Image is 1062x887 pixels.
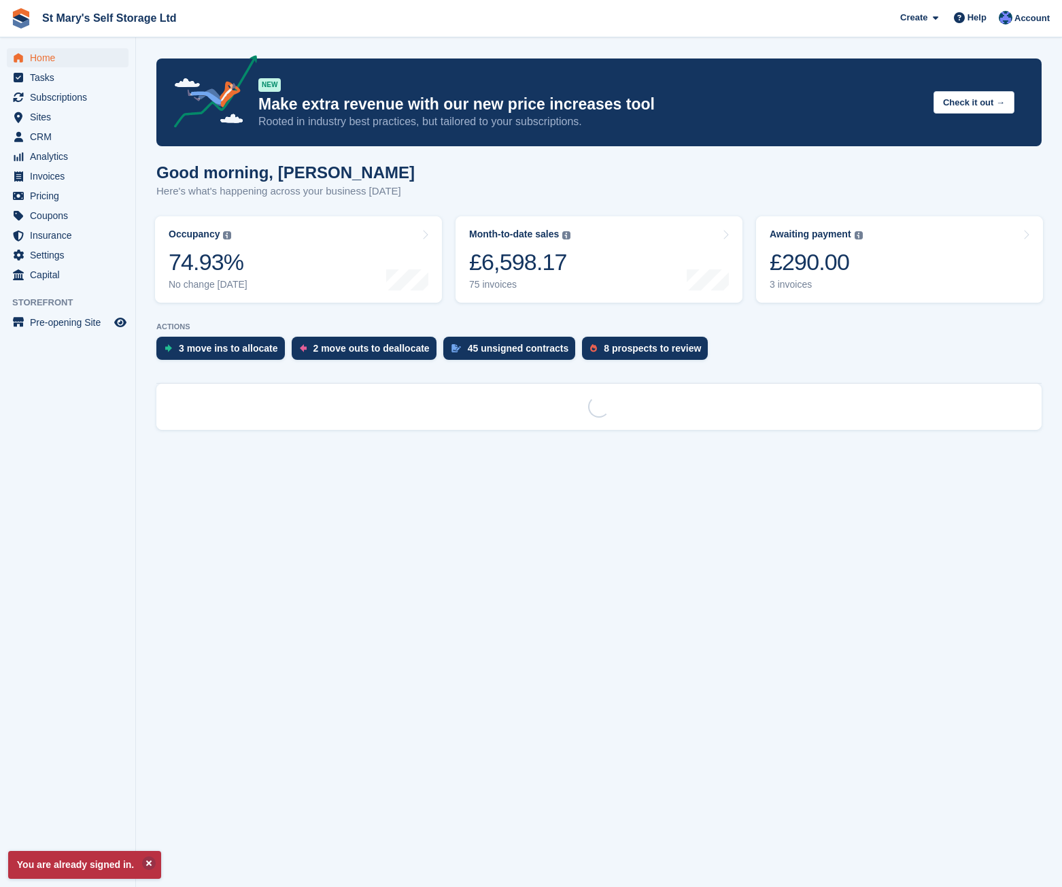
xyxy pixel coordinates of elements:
[30,313,112,332] span: Pre-opening Site
[258,114,923,129] p: Rooted in industry best practices, but tailored to your subscriptions.
[165,344,172,352] img: move_ins_to_allocate_icon-fdf77a2bb77ea45bf5b3d319d69a93e2d87916cf1d5bf7949dd705db3b84f3ca.svg
[300,344,307,352] img: move_outs_to_deallocate_icon-f764333ba52eb49d3ac5e1228854f67142a1ed5810a6f6cc68b1a99e826820c5.svg
[582,337,715,367] a: 8 prospects to review
[7,246,129,265] a: menu
[451,344,461,352] img: contract_signature_icon-13c848040528278c33f63329250d36e43548de30e8caae1d1a13099fd9432cc5.svg
[456,216,742,303] a: Month-to-date sales £6,598.17 75 invoices
[156,337,292,367] a: 3 move ins to allocate
[590,344,597,352] img: prospect-51fa495bee0391a8d652442698ab0144808aea92771e9ea1ae160a38d050c398.svg
[469,229,559,240] div: Month-to-date sales
[469,248,570,276] div: £6,598.17
[292,337,443,367] a: 2 move outs to deallocate
[967,11,987,24] span: Help
[30,246,112,265] span: Settings
[7,107,129,127] a: menu
[258,78,281,92] div: NEW
[223,231,231,239] img: icon-info-grey-7440780725fd019a000dd9b08b2336e03edf1995a4989e88bcd33f0948082b44.svg
[7,206,129,225] a: menu
[7,313,129,332] a: menu
[7,48,129,67] a: menu
[30,48,112,67] span: Home
[770,248,863,276] div: £290.00
[30,186,112,205] span: Pricing
[7,265,129,284] a: menu
[855,231,863,239] img: icon-info-grey-7440780725fd019a000dd9b08b2336e03edf1995a4989e88bcd33f0948082b44.svg
[112,314,129,331] a: Preview store
[30,107,112,127] span: Sites
[169,279,247,290] div: No change [DATE]
[30,127,112,146] span: CRM
[770,279,863,290] div: 3 invoices
[30,226,112,245] span: Insurance
[756,216,1043,303] a: Awaiting payment £290.00 3 invoices
[7,88,129,107] a: menu
[30,147,112,166] span: Analytics
[179,343,278,354] div: 3 move ins to allocate
[30,167,112,186] span: Invoices
[162,55,258,133] img: price-adjustments-announcement-icon-8257ccfd72463d97f412b2fc003d46551f7dbcb40ab6d574587a9cd5c0d94...
[8,851,161,879] p: You are already signed in.
[900,11,927,24] span: Create
[7,147,129,166] a: menu
[604,343,701,354] div: 8 prospects to review
[443,337,583,367] a: 45 unsigned contracts
[156,184,415,199] p: Here's what's happening across your business [DATE]
[37,7,182,29] a: St Mary's Self Storage Ltd
[933,91,1014,114] button: Check it out →
[30,265,112,284] span: Capital
[313,343,430,354] div: 2 move outs to deallocate
[169,229,220,240] div: Occupancy
[30,88,112,107] span: Subscriptions
[155,216,442,303] a: Occupancy 74.93% No change [DATE]
[468,343,569,354] div: 45 unsigned contracts
[999,11,1012,24] img: Matthew Keenan
[30,206,112,225] span: Coupons
[770,229,851,240] div: Awaiting payment
[7,127,129,146] a: menu
[156,163,415,182] h1: Good morning, [PERSON_NAME]
[469,279,570,290] div: 75 invoices
[7,68,129,87] a: menu
[12,296,135,309] span: Storefront
[7,226,129,245] a: menu
[169,248,247,276] div: 74.93%
[1014,12,1050,25] span: Account
[156,322,1042,331] p: ACTIONS
[562,231,570,239] img: icon-info-grey-7440780725fd019a000dd9b08b2336e03edf1995a4989e88bcd33f0948082b44.svg
[30,68,112,87] span: Tasks
[7,167,129,186] a: menu
[7,186,129,205] a: menu
[11,8,31,29] img: stora-icon-8386f47178a22dfd0bd8f6a31ec36ba5ce8667c1dd55bd0f319d3a0aa187defe.svg
[258,95,923,114] p: Make extra revenue with our new price increases tool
